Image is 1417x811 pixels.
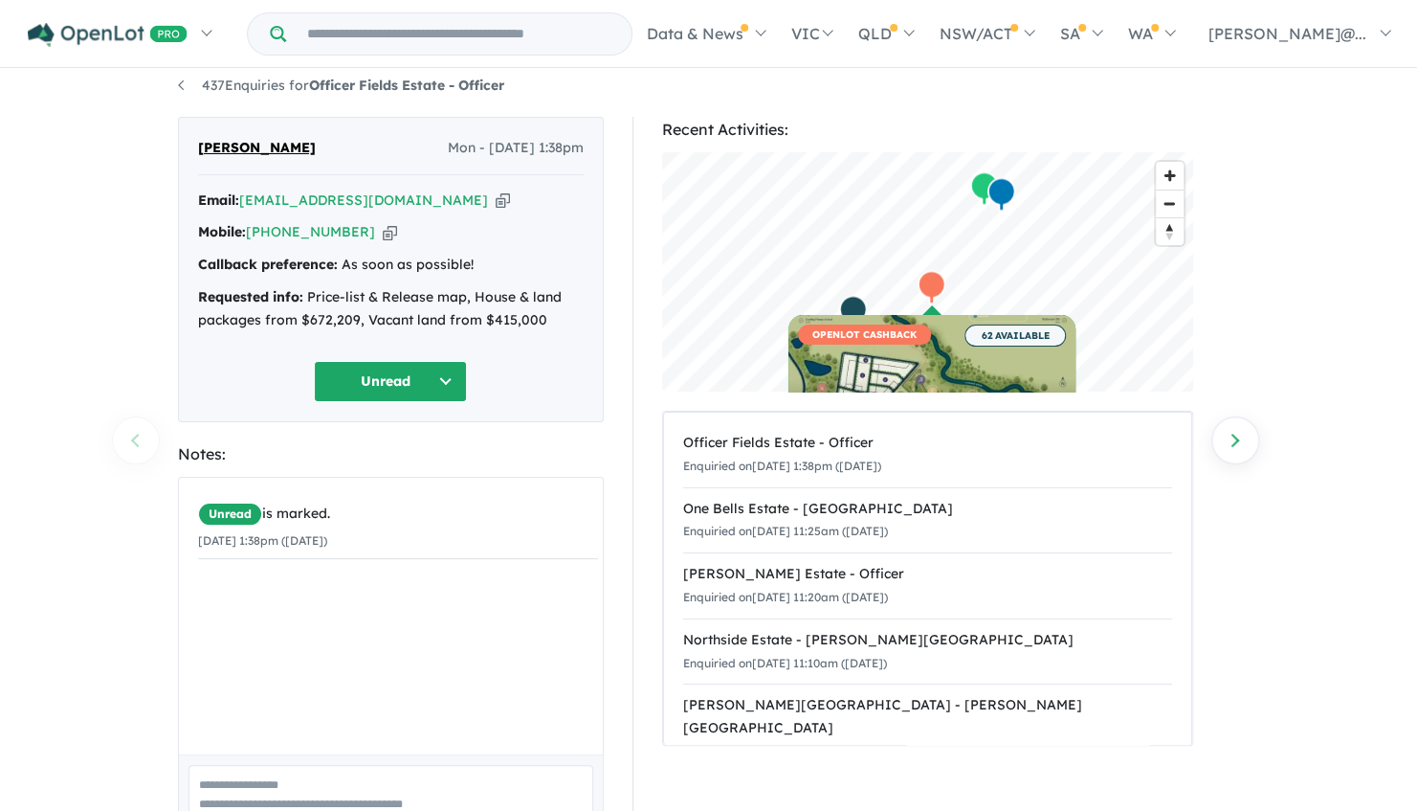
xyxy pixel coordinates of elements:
[1156,190,1184,217] button: Zoom out
[798,325,931,345] span: OPENLOT CASHBACK
[246,223,375,240] a: [PHONE_NUMBER]
[683,487,1172,554] a: One Bells Estate - [GEOGRAPHIC_DATA]Enquiried on[DATE] 11:25am ([DATE])
[198,503,598,526] div: is marked.
[917,270,945,305] div: Map marker
[314,361,467,402] button: Unread
[1156,217,1184,245] button: Reset bearing to north
[309,77,504,94] strong: Officer Fields Estate - Officer
[198,223,246,240] strong: Mobile:
[1156,218,1184,245] span: Reset bearing to north
[1156,191,1184,217] span: Zoom out
[683,563,1172,586] div: [PERSON_NAME] Estate - Officer
[683,498,1172,521] div: One Bells Estate - [GEOGRAPHIC_DATA]
[178,75,1240,98] nav: breadcrumb
[198,254,584,277] div: As soon as possible!
[198,533,327,548] small: [DATE] 1:38pm ([DATE])
[683,744,888,758] small: Enquiried on [DATE] 11:08am ([DATE])
[788,315,1075,459] a: OPENLOT CASHBACK 62 AVAILABLE
[1208,24,1366,43] span: [PERSON_NAME]@...
[683,694,1172,740] div: [PERSON_NAME][GEOGRAPHIC_DATA] - [PERSON_NAME][GEOGRAPHIC_DATA]
[198,256,338,273] strong: Callback preference:
[964,325,1066,347] span: 62 AVAILABLE
[28,23,188,47] img: Openlot PRO Logo White
[178,441,604,467] div: Notes:
[838,295,867,330] div: Map marker
[683,684,1172,773] a: [PERSON_NAME][GEOGRAPHIC_DATA] - [PERSON_NAME][GEOGRAPHIC_DATA]Enquiried on[DATE] 11:08am ([DATE])
[496,191,510,211] button: Copy
[683,656,887,670] small: Enquiried on [DATE] 11:10am ([DATE])
[198,286,584,332] div: Price-list & Release map, House & land packages from $672,209, Vacant land from $415,000
[683,590,888,604] small: Enquiried on [DATE] 11:20am ([DATE])
[198,503,262,526] span: Unread
[383,222,397,242] button: Copy
[239,191,488,209] a: [EMAIL_ADDRESS][DOMAIN_NAME]
[986,177,1015,213] div: Map marker
[198,288,303,305] strong: Requested info:
[683,619,1172,686] a: Northside Estate - [PERSON_NAME][GEOGRAPHIC_DATA]Enquiried on[DATE] 11:10am ([DATE])
[683,552,1172,620] a: [PERSON_NAME] Estate - OfficerEnquiried on[DATE] 11:20am ([DATE])
[683,629,1172,652] div: Northside Estate - [PERSON_NAME][GEOGRAPHIC_DATA]
[683,459,881,473] small: Enquiried on [DATE] 1:38pm ([DATE])
[448,137,584,160] span: Mon - [DATE] 1:38pm
[1156,162,1184,190] button: Zoom in
[198,137,316,160] span: [PERSON_NAME]
[662,117,1193,143] div: Recent Activities:
[683,422,1172,488] a: Officer Fields Estate - OfficerEnquiried on[DATE] 1:38pm ([DATE])
[178,77,504,94] a: 437Enquiries forOfficer Fields Estate - Officer
[683,432,1172,455] div: Officer Fields Estate - Officer
[198,191,239,209] strong: Email:
[683,524,888,538] small: Enquiried on [DATE] 11:25am ([DATE])
[969,171,998,207] div: Map marker
[290,13,628,55] input: Try estate name, suburb, builder or developer
[662,152,1193,392] canvas: Map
